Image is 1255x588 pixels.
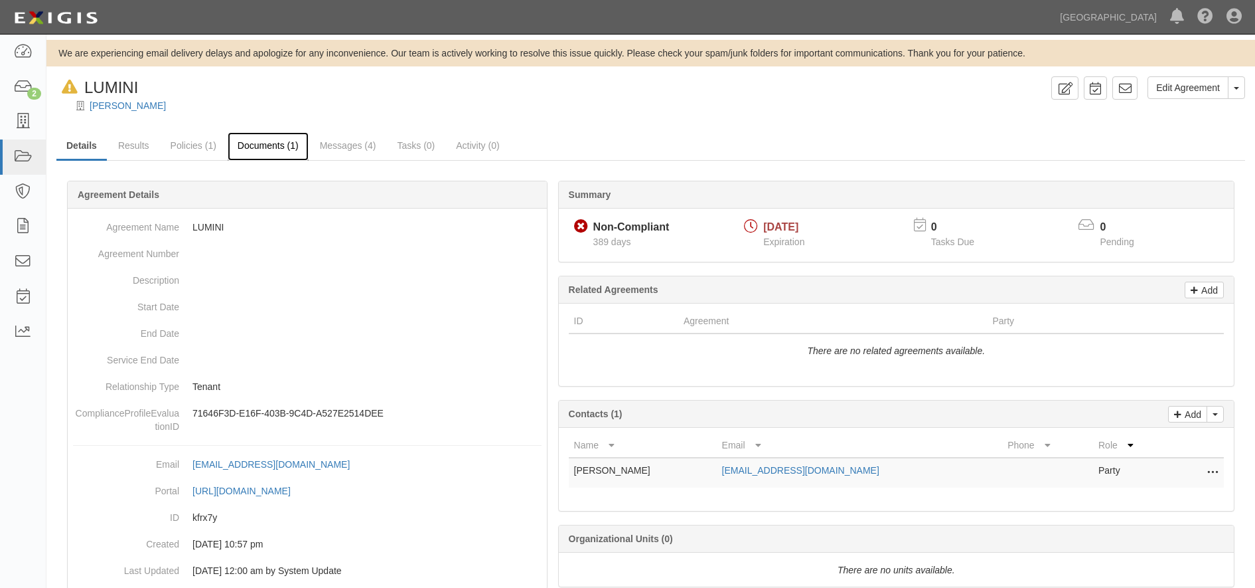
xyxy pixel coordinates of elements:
img: logo-5460c22ac91f19d4615b14bd174203de0afe785f0fc80cf4dbbc73dc1793850b.png [10,6,102,30]
b: Related Agreements [569,284,658,295]
p: 71646F3D-E16F-403B-9C4D-A527E2514DEE [192,407,542,420]
td: [PERSON_NAME] [569,458,717,488]
dt: Created [73,531,179,551]
b: Contacts (1) [569,409,623,419]
dt: Agreement Name [73,214,179,234]
a: Add [1185,282,1224,298]
dt: Portal [73,478,179,498]
a: [URL][DOMAIN_NAME] [192,486,305,496]
b: Summary [569,189,611,200]
a: Activity (0) [446,132,509,159]
a: Add [1168,406,1207,423]
a: [PERSON_NAME] [90,100,166,111]
dt: Relationship Type [73,373,179,393]
th: Agreement [678,309,988,334]
th: Email [717,433,1003,458]
a: [GEOGRAPHIC_DATA] [1053,4,1163,31]
dt: Description [73,267,179,287]
dt: Agreement Number [73,241,179,260]
th: Name [569,433,717,458]
span: Since 07/20/2024 [593,237,631,247]
p: Add [1198,282,1218,298]
dt: Service End Date [73,347,179,367]
td: Party [1093,458,1171,488]
span: Pending [1100,237,1134,247]
th: Phone [1002,433,1093,458]
dd: Tenant [73,373,542,400]
b: Agreement Details [78,189,159,200]
b: Organizational Units (0) [569,534,673,544]
p: 0 [931,220,991,235]
a: Tasks (0) [387,132,445,159]
dd: LUMINI [73,214,542,241]
th: Party [987,309,1165,334]
th: Role [1093,433,1171,458]
th: ID [569,309,678,334]
dt: ComplianceProfileEvaluationID [73,400,179,433]
dt: Last Updated [73,557,179,577]
a: Documents (1) [228,132,309,161]
dd: [DATE] 12:00 am by System Update [73,557,542,584]
span: LUMINI [84,78,138,96]
span: [DATE] [763,221,798,233]
i: There are no units available. [838,565,955,575]
dd: kfrx7y [73,504,542,531]
a: Results [108,132,159,159]
a: Messages (4) [310,132,386,159]
a: Policies (1) [161,132,226,159]
i: In Default since 09/02/2024 [62,80,78,94]
div: We are experiencing email delivery delays and apologize for any inconvenience. Our team is active... [46,47,1255,60]
dt: End Date [73,320,179,340]
dt: ID [73,504,179,524]
div: Non-Compliant [593,220,670,235]
div: [EMAIL_ADDRESS][DOMAIN_NAME] [192,458,350,471]
dt: Start Date [73,294,179,314]
a: Details [56,132,107,161]
p: 0 [1100,220,1150,235]
span: Tasks Due [931,237,974,247]
p: Add [1181,407,1201,422]
i: Non-Compliant [574,220,588,234]
span: Expiration [763,237,804,247]
div: 2 [27,88,41,100]
i: Help Center - Complianz [1197,9,1213,25]
a: [EMAIL_ADDRESS][DOMAIN_NAME] [192,459,364,470]
dd: [DATE] 10:57 pm [73,531,542,557]
dt: Email [73,451,179,471]
i: There are no related agreements available. [807,345,985,356]
a: Edit Agreement [1147,76,1228,99]
div: LUMINI [56,76,138,99]
a: [EMAIL_ADDRESS][DOMAIN_NAME] [722,465,879,476]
